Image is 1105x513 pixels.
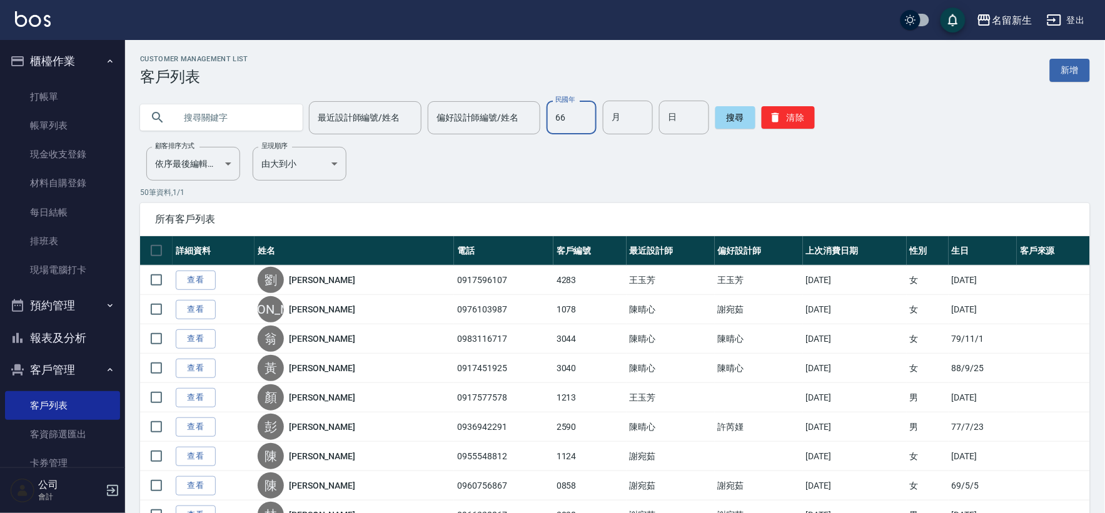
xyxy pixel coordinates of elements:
[627,236,715,266] th: 最近設計師
[175,101,293,134] input: 搜尋關鍵字
[715,236,803,266] th: 偏好設計師
[289,362,355,374] a: [PERSON_NAME]
[715,412,803,442] td: 許芮嫤
[553,266,627,295] td: 4283
[261,141,288,151] label: 呈現順序
[1042,9,1090,32] button: 登出
[553,442,627,471] td: 1124
[5,169,120,197] a: 材料自購登錄
[949,324,1017,354] td: 79/11/1
[15,11,51,27] img: Logo
[627,295,715,324] td: 陳晴心
[258,326,284,352] div: 翁
[627,471,715,501] td: 謝宛茹
[140,187,1090,198] p: 50 筆資料, 1 / 1
[5,45,120,77] button: 櫃檯作業
[454,236,553,266] th: 電話
[454,412,553,442] td: 0936942291
[949,266,1017,295] td: [DATE]
[553,412,627,442] td: 2590
[155,213,1075,226] span: 所有客戶列表
[907,354,949,383] td: 女
[258,443,284,469] div: 陳
[941,7,966,32] button: save
[5,198,120,227] a: 每日結帳
[803,354,907,383] td: [DATE]
[907,324,949,354] td: 女
[176,388,216,407] a: 查看
[803,471,907,501] td: [DATE]
[627,324,715,354] td: 陳晴心
[803,236,907,266] th: 上次消費日期
[289,332,355,345] a: [PERSON_NAME]
[715,106,755,129] button: 搜尋
[949,442,1017,471] td: [DATE]
[155,141,194,151] label: 顧客排序方式
[5,82,120,111] a: 打帳單
[762,106,815,129] button: 清除
[454,471,553,501] td: 0960756867
[289,479,355,492] a: [PERSON_NAME]
[907,295,949,324] td: 女
[1017,236,1090,266] th: 客戶來源
[5,449,120,477] a: 卡券管理
[5,354,120,386] button: 客戶管理
[5,289,120,322] button: 預約管理
[553,324,627,354] td: 3044
[253,147,346,181] div: 由大到小
[289,303,355,316] a: [PERSON_NAME]
[907,236,949,266] th: 性別
[949,295,1017,324] td: [DATE]
[553,383,627,412] td: 1213
[146,147,240,181] div: 依序最後編輯時間
[803,324,907,354] td: [DATE]
[715,324,803,354] td: 陳晴心
[258,414,284,440] div: 彭
[258,384,284,411] div: 顏
[258,355,284,381] div: 黃
[949,412,1017,442] td: 77/7/23
[949,383,1017,412] td: [DATE]
[454,383,553,412] td: 0917577578
[289,391,355,404] a: [PERSON_NAME]
[803,295,907,324] td: [DATE]
[803,442,907,471] td: [DATE]
[1050,59,1090,82] a: 新增
[553,471,627,501] td: 0858
[803,266,907,295] td: [DATE]
[907,442,949,471] td: 女
[176,271,216,290] a: 查看
[5,391,120,420] a: 客戶列表
[454,324,553,354] td: 0983116717
[140,55,248,63] h2: Customer Management List
[173,236,255,266] th: 詳細資料
[907,266,949,295] td: 女
[176,447,216,466] a: 查看
[454,442,553,471] td: 0955548812
[258,267,284,293] div: 劉
[289,274,355,286] a: [PERSON_NAME]
[176,300,216,319] a: 查看
[5,420,120,449] a: 客資篩選匯出
[5,140,120,169] a: 現金收支登錄
[5,111,120,140] a: 帳單列表
[715,266,803,295] td: 王玉芳
[803,383,907,412] td: [DATE]
[10,478,35,503] img: Person
[627,266,715,295] td: 王玉芳
[555,95,575,104] label: 民國年
[553,236,627,266] th: 客戶編號
[627,412,715,442] td: 陳晴心
[949,354,1017,383] td: 88/9/25
[176,417,216,437] a: 查看
[627,383,715,412] td: 王玉芳
[553,354,627,383] td: 3040
[176,359,216,378] a: 查看
[289,450,355,462] a: [PERSON_NAME]
[454,266,553,295] td: 0917596107
[454,354,553,383] td: 0917451925
[949,236,1017,266] th: 生日
[5,322,120,354] button: 報表及分析
[949,471,1017,501] td: 69/5/5
[454,295,553,324] td: 0976103987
